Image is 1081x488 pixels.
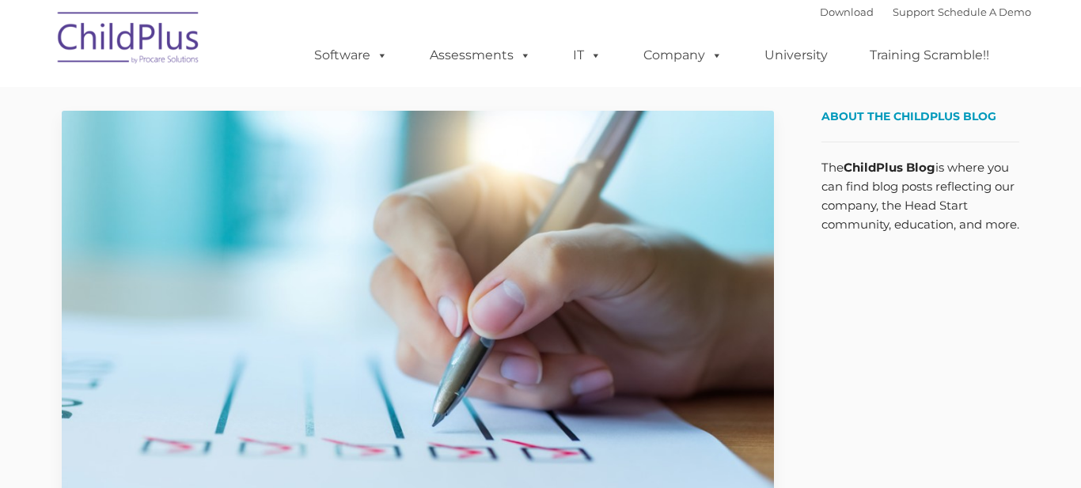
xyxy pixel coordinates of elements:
a: Assessments [414,40,547,71]
span: About the ChildPlus Blog [821,109,996,123]
img: ChildPlus by Procare Solutions [50,1,208,80]
a: IT [557,40,617,71]
a: Software [298,40,404,71]
a: Download [820,6,874,18]
a: Training Scramble!! [854,40,1005,71]
a: Schedule A Demo [938,6,1031,18]
a: Company [628,40,738,71]
a: Support [893,6,935,18]
font: | [820,6,1031,18]
strong: ChildPlus Blog [844,160,935,175]
a: University [749,40,844,71]
p: The is where you can find blog posts reflecting our company, the Head Start community, education,... [821,158,1019,234]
